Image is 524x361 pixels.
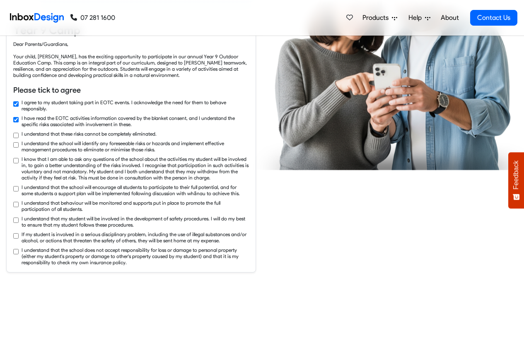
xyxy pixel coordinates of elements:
[22,156,249,181] label: I know that I am able to ask any questions of the school about the activities my student will be ...
[512,160,520,189] span: Feedback
[405,10,434,26] a: Help
[22,184,249,196] label: I understand that the school will encourage all students to participate to their full potential, ...
[22,140,249,153] label: I understand the school will identify any foreseeable risks or hazards and implement effective ma...
[22,131,157,137] label: I understand that these risks cannot be completely eliminated.
[22,231,249,244] label: If my student is involved in a serious disciplinary problem, including the use of illegal substan...
[22,247,249,265] label: I understand that the school does not accept responsibility for loss or damage to personal proper...
[22,200,249,212] label: I understand that behaviour will be monitored and supports put in place to promote the full parti...
[22,215,249,228] label: I understand that my student will be involved in the development of safety procedures. I will do ...
[13,85,249,96] h6: Please tick to agree
[438,10,461,26] a: About
[22,99,249,112] label: I agree to my student taking part in EOTC events. I acknowledge the need for them to behave respo...
[70,13,115,23] a: 07 281 1600
[362,13,392,23] span: Products
[359,10,401,26] a: Products
[22,115,249,127] label: I have read the EOTC activities information covered by the blanket consent, and I understand the ...
[408,13,425,23] span: Help
[13,41,249,78] div: Dear Parents/Guardians, Your child, [PERSON_NAME], has the exciting opportunity to participate in...
[508,152,524,208] button: Feedback - Show survey
[470,10,517,26] a: Contact Us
